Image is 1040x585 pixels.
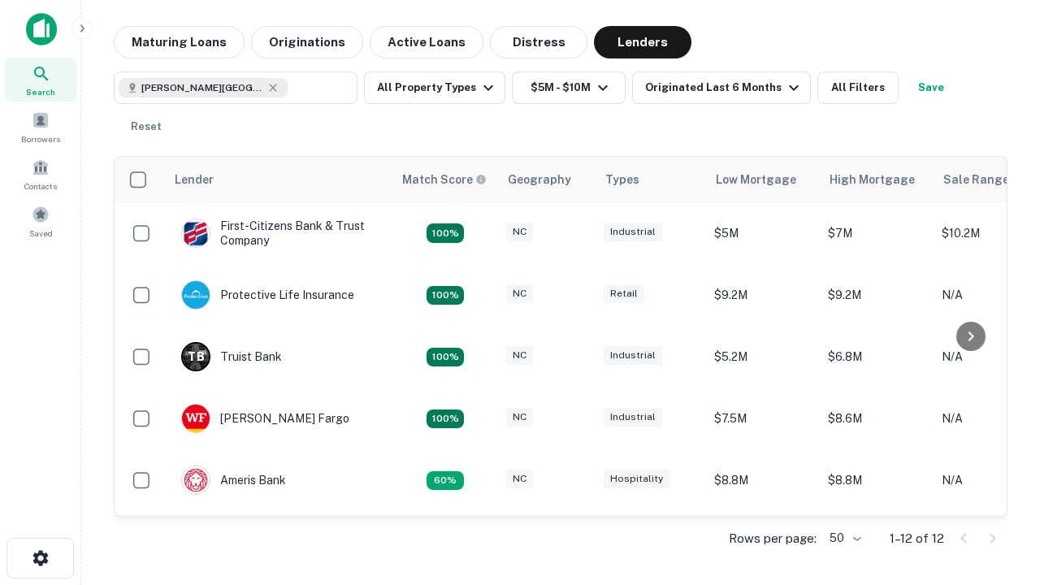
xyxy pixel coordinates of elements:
td: $5.2M [706,326,820,388]
button: Originated Last 6 Months [632,71,811,104]
div: Types [605,170,639,189]
button: Maturing Loans [114,26,245,58]
td: $9.2M [820,511,934,573]
button: Save your search to get updates of matches that match your search criteria. [905,71,957,104]
button: All Property Types [364,71,505,104]
span: Contacts [24,180,57,193]
td: $5M [706,202,820,264]
div: Capitalize uses an advanced AI algorithm to match your search with the best lender. The match sco... [402,171,487,188]
div: NC [506,223,533,241]
span: [PERSON_NAME][GEOGRAPHIC_DATA], [GEOGRAPHIC_DATA] [141,80,263,95]
button: Distress [490,26,587,58]
button: Originations [251,26,363,58]
p: Rows per page: [729,529,817,548]
div: Lender [175,170,214,189]
div: Originated Last 6 Months [645,78,804,97]
img: picture [182,466,210,494]
td: $7.5M [706,388,820,449]
td: $7M [820,202,934,264]
div: Matching Properties: 2, hasApolloMatch: undefined [427,223,464,243]
button: Reset [120,110,172,143]
button: Lenders [594,26,691,58]
td: $8.6M [820,388,934,449]
th: Low Mortgage [706,157,820,202]
div: Matching Properties: 3, hasApolloMatch: undefined [427,348,464,367]
a: Search [5,58,76,102]
div: Industrial [604,223,662,241]
td: $8.8M [820,449,934,511]
td: $6.8M [820,326,934,388]
span: Search [26,85,55,98]
td: $9.2M [706,511,820,573]
th: High Mortgage [820,157,934,202]
div: Truist Bank [181,342,282,371]
div: Matching Properties: 2, hasApolloMatch: undefined [427,409,464,429]
td: $9.2M [706,264,820,326]
div: Industrial [604,346,662,365]
button: All Filters [817,71,899,104]
div: NC [506,346,533,365]
img: picture [182,405,210,432]
div: [PERSON_NAME] Fargo [181,404,349,433]
a: Borrowers [5,105,76,149]
td: $8.8M [706,449,820,511]
img: capitalize-icon.png [26,13,57,45]
div: NC [506,284,533,303]
p: 1–12 of 12 [890,529,944,548]
th: Geography [498,157,596,202]
th: Lender [165,157,392,202]
div: Matching Properties: 1, hasApolloMatch: undefined [427,471,464,491]
div: 50 [823,526,864,550]
div: Industrial [604,408,662,427]
img: picture [182,219,210,247]
div: Retail [604,284,644,303]
div: NC [506,408,533,427]
span: Borrowers [21,132,60,145]
th: Capitalize uses an advanced AI algorithm to match your search with the best lender. The match sco... [392,157,498,202]
button: $5M - $10M [512,71,626,104]
iframe: Chat Widget [959,403,1040,481]
td: $9.2M [820,264,934,326]
div: Matching Properties: 2, hasApolloMatch: undefined [427,286,464,305]
div: Protective Life Insurance [181,280,354,310]
img: picture [182,281,210,309]
th: Types [596,157,706,202]
div: First-citizens Bank & Trust Company [181,219,376,248]
div: Sale Range [943,170,1009,189]
div: Ameris Bank [181,466,286,495]
span: Saved [29,227,53,240]
p: T B [188,349,204,366]
a: Contacts [5,152,76,196]
div: NC [506,470,533,488]
div: Hospitality [604,470,669,488]
a: Saved [5,199,76,243]
div: Geography [508,170,571,189]
button: Active Loans [370,26,483,58]
div: Low Mortgage [716,170,796,189]
div: High Mortgage [830,170,915,189]
h6: Match Score [402,171,483,188]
